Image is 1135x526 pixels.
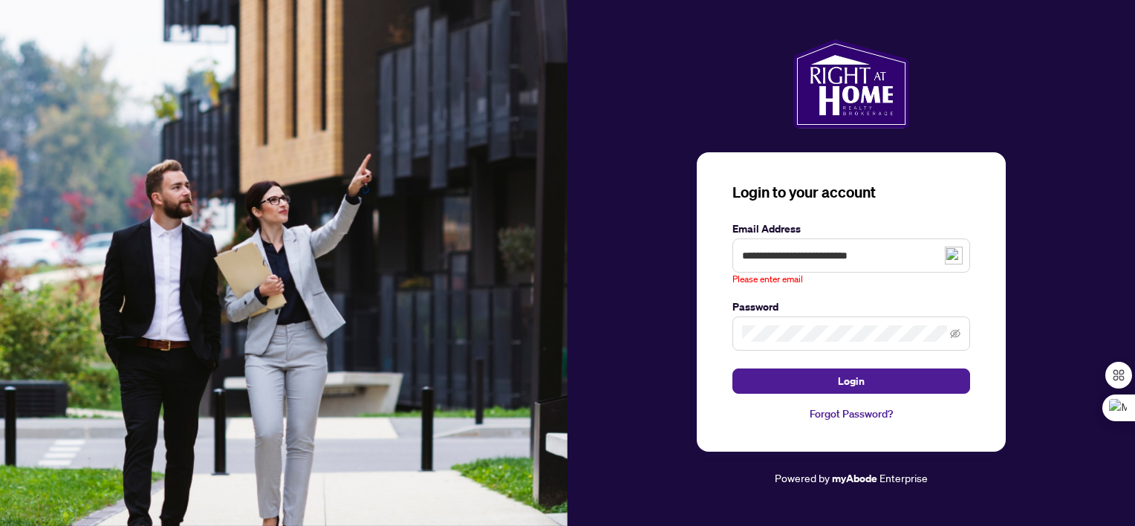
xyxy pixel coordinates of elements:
h3: Login to your account [732,182,970,203]
label: Password [732,299,970,315]
img: npw-badge-icon-locked.svg [945,247,963,264]
label: Email Address [732,221,970,237]
a: myAbode [832,470,877,487]
span: Please enter email [732,273,803,287]
span: Login [838,369,865,393]
span: Powered by [775,471,830,484]
span: Enterprise [879,471,928,484]
button: Login [732,368,970,394]
img: ma-logo [793,39,908,129]
span: eye-invisible [950,328,960,339]
img: npw-badge-icon-locked.svg [929,328,941,340]
a: Forgot Password? [732,406,970,422]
